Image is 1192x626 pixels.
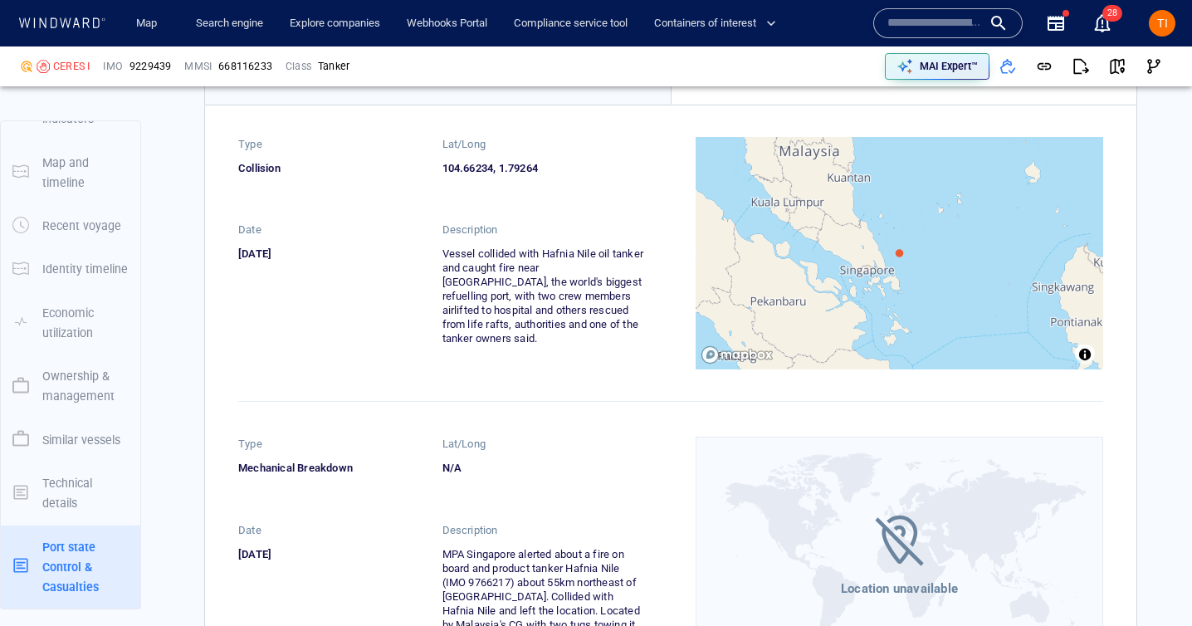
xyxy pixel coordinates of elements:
[1,355,140,418] button: Ownership & management
[1,314,140,330] a: Economic utilization
[838,60,862,85] div: Toggle vessel historical path
[238,247,442,261] div: [DATE]
[42,216,121,236] p: Recent voyage
[244,427,276,439] span: 7 days
[841,511,958,568] img: NoLocation.67ddca16.svg
[654,14,776,33] span: Containers of interest
[279,421,350,447] div: [DATE] - [DATE]
[42,430,120,450] p: Similar vessels
[42,259,128,279] p: Identity timeline
[442,223,647,237] div: Description
[885,53,989,80] button: MAI Expert™
[1121,551,1180,614] iframe: Chat
[184,59,212,74] p: MMSI
[238,461,442,475] div: Mechanical Breakdown
[42,537,129,598] p: Port state Control & Casualties
[1075,345,1095,364] button: Toggle attribution
[1,484,140,500] a: Technical details
[862,60,890,85] div: tooltips.createAOI
[1102,5,1122,22] span: 28
[1089,10,1116,37] a: 28
[1,247,140,291] button: Identity timeline
[1026,48,1063,85] button: Get link
[227,491,300,510] a: Mapbox logo
[20,60,33,73] div: Tim_Clark_ODR defined risk: moderate risk
[1063,48,1099,85] button: Export report
[920,59,978,74] p: MAI Expert™
[442,437,647,451] div: Lat/Long
[238,523,442,537] div: Date
[890,60,915,85] div: Toggle map information layers
[238,223,442,237] div: Date
[1,462,140,526] button: Technical details
[696,137,1103,369] canvas: Map
[1,526,140,609] button: Port state Control & Casualties
[442,523,647,537] div: Description
[218,59,272,74] div: 668116233
[701,345,774,364] a: Mapbox logo
[400,9,494,38] a: Webhooks Portal
[85,17,115,42] div: (4204)
[1099,48,1136,85] button: View on map
[231,419,384,448] button: 7 days[DATE]-[DATE]
[507,9,634,38] a: Compliance service tool
[442,137,647,151] div: Lat/Long
[238,437,442,451] div: Type
[442,461,647,475] div: N/A
[1146,7,1179,40] button: TI
[1092,13,1112,33] button: 28
[1,291,140,355] button: Economic utilization
[42,366,129,407] p: Ownership & management
[442,161,647,175] div: 104.66234, 1.79264
[862,60,890,85] button: Create an AOI.
[8,17,81,42] div: Activity timeline
[1,164,140,179] a: Map and timeline
[42,153,129,193] p: Map and timeline
[1157,17,1168,30] span: TI
[1092,13,1112,33] div: Notification center
[647,9,790,38] button: Containers of interest
[771,60,813,85] button: Export vessel information
[42,473,129,514] p: Technical details
[238,161,442,175] div: Collision
[42,303,129,344] p: Economic utilization
[129,59,171,74] span: 9229439
[1136,48,1172,85] button: Visual Link Analysis
[1,378,140,394] a: Ownership & management
[129,9,169,38] a: Map
[442,247,647,345] div: Vessel collided with Hafnia Nile oil tanker and caught fire near [GEOGRAPHIC_DATA], the world's b...
[123,9,176,38] button: Map
[1,261,140,276] a: Identity timeline
[283,9,387,38] a: Explore companies
[189,9,270,38] a: Search engine
[238,547,442,561] div: [DATE]
[183,17,196,42] div: Compliance Activities
[37,60,50,73] div: Sanctioned
[1,418,140,462] button: Similar vessels
[813,60,838,85] div: Focus on vessel path
[1,204,140,247] button: Recent voyage
[103,59,123,74] p: IMO
[1,431,140,447] a: Similar vessels
[1,218,140,233] a: Recent voyage
[989,48,1026,85] button: Add to vessel list
[53,59,90,74] div: CERES I
[286,59,311,74] p: Class
[318,59,349,74] div: Tanker
[1,141,140,205] button: Map and timeline
[1,558,140,574] a: Port state Control & Casualties
[238,137,442,151] div: Type
[841,511,958,596] div: Location unavailable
